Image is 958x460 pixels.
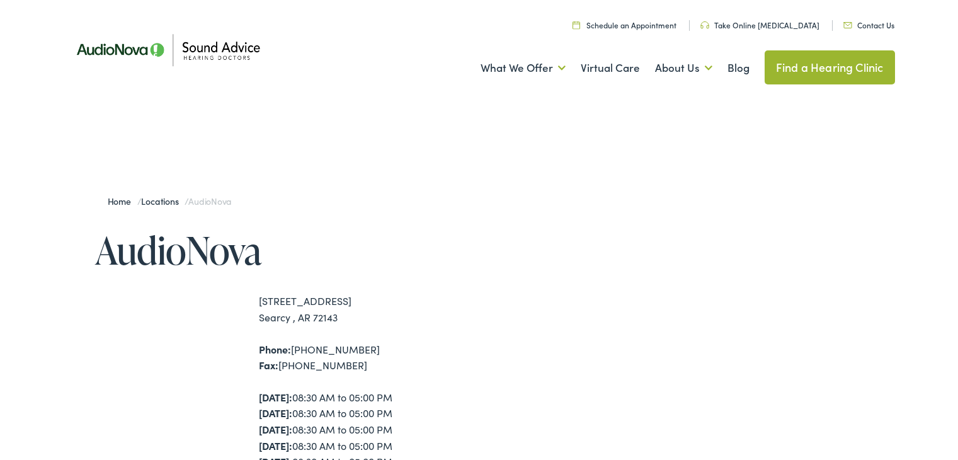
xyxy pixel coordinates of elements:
a: About Us [655,45,712,91]
span: AudioNova [188,195,231,207]
strong: Fax: [259,358,278,372]
a: Home [108,195,137,207]
a: Take Online [MEDICAL_DATA] [700,20,819,30]
img: Icon representing mail communication in a unique green color, indicative of contact or communicat... [843,22,852,28]
img: Headphone icon in a unique green color, suggesting audio-related services or features. [700,21,709,29]
strong: [DATE]: [259,406,292,420]
a: Contact Us [843,20,894,30]
a: Find a Hearing Clinic [765,50,895,84]
a: Blog [727,45,750,91]
div: [STREET_ADDRESS] Searcy , AR 72143 [259,293,479,325]
span: / / [108,195,232,207]
img: Calendar icon in a unique green color, symbolizing scheduling or date-related features. [573,21,580,29]
h1: AudioNova [95,229,479,271]
strong: [DATE]: [259,422,292,436]
a: Schedule an Appointment [573,20,676,30]
a: Locations [141,195,185,207]
a: Virtual Care [581,45,640,91]
a: What We Offer [481,45,566,91]
strong: [DATE]: [259,390,292,404]
strong: Phone: [259,342,291,356]
div: [PHONE_NUMBER] [PHONE_NUMBER] [259,342,479,374]
strong: [DATE]: [259,439,292,452]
